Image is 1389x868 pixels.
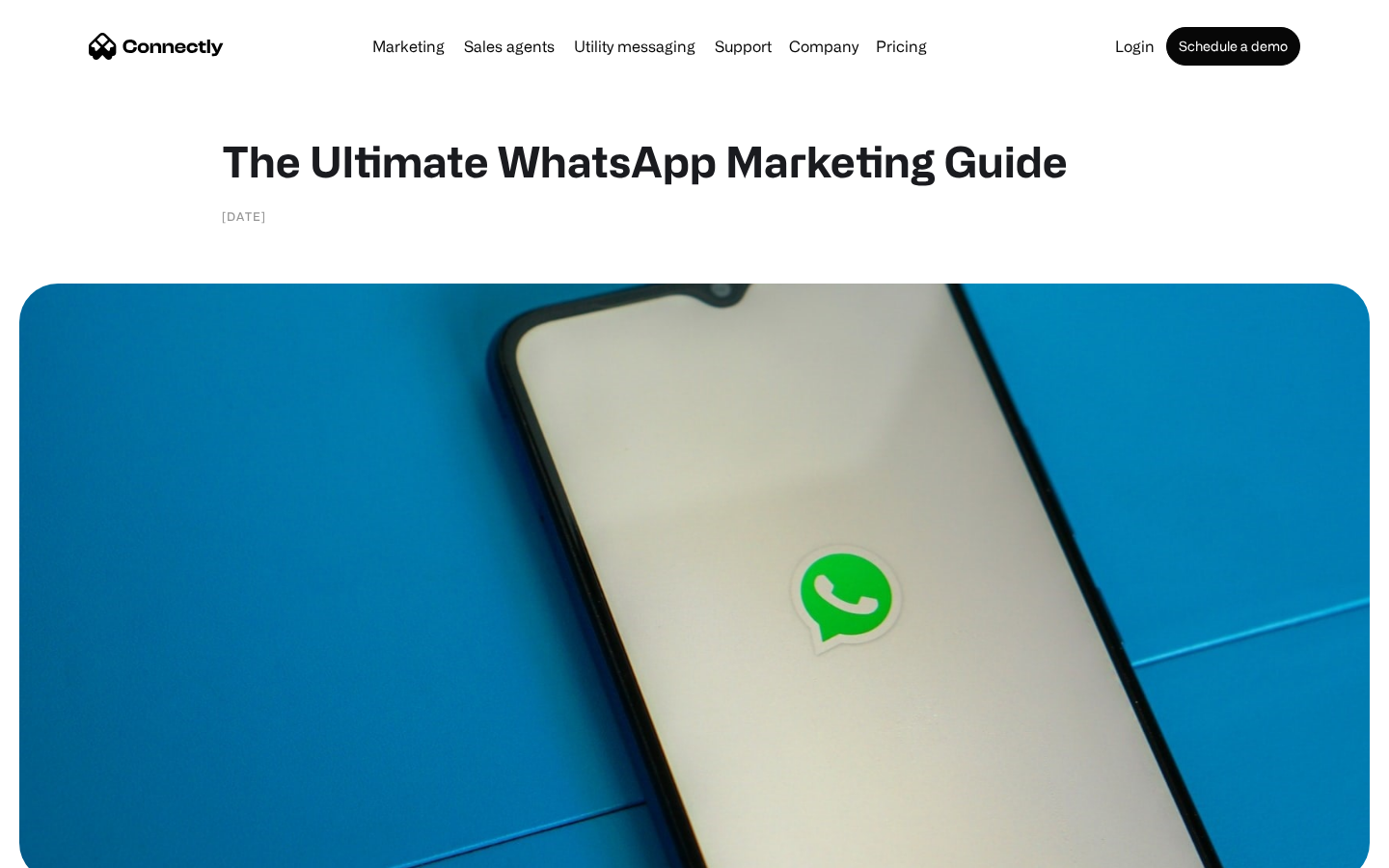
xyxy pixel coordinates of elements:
[868,39,935,54] a: Pricing
[1166,27,1300,66] a: Schedule a demo
[39,834,116,861] ul: Language list
[365,39,452,54] a: Marketing
[707,39,779,54] a: Support
[222,206,266,226] div: [DATE]
[566,39,703,54] a: Utility messaging
[19,834,116,861] aside: Language selected: English
[89,32,224,61] a: home
[222,135,1167,187] h1: The Ultimate WhatsApp Marketing Guide
[783,33,864,60] div: Company
[1107,39,1162,54] a: Login
[456,39,562,54] a: Sales agents
[789,33,858,60] div: Company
